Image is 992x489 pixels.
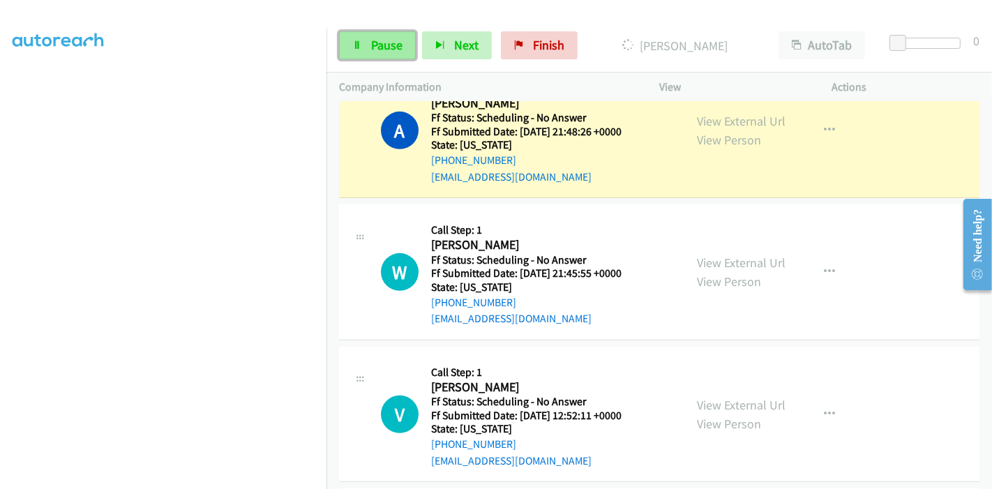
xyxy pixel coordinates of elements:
h1: A [381,112,419,149]
a: View Person [697,273,761,289]
a: Finish [501,31,578,59]
h1: W [381,253,419,291]
h1: V [381,396,419,433]
h5: State: [US_STATE] [431,280,639,294]
button: AutoTab [779,31,865,59]
a: [PHONE_NUMBER] [431,153,516,167]
h5: State: [US_STATE] [431,422,639,436]
h5: Call Step: 1 [431,366,639,379]
h5: Ff Submitted Date: [DATE] 21:45:55 +0000 [431,266,639,280]
h2: [PERSON_NAME] [431,237,639,253]
a: Pause [339,31,416,59]
h2: [PERSON_NAME] [431,379,639,396]
h2: [PERSON_NAME] [431,96,639,112]
h5: Ff Status: Scheduling - No Answer [431,253,639,267]
a: View External Url [697,113,786,129]
p: [PERSON_NAME] [596,36,753,55]
a: View Person [697,416,761,432]
a: [EMAIL_ADDRESS][DOMAIN_NAME] [431,170,592,183]
a: View External Url [697,255,786,271]
button: Next [422,31,492,59]
h5: State: [US_STATE] [431,138,639,152]
div: The call is yet to be attempted [381,396,419,433]
iframe: Resource Center [952,189,992,300]
a: [PHONE_NUMBER] [431,437,516,451]
h5: Ff Status: Scheduling - No Answer [431,395,639,409]
a: View External Url [697,397,786,413]
p: Actions [832,79,980,96]
p: View [659,79,807,96]
span: Finish [533,37,564,53]
a: [PHONE_NUMBER] [431,296,516,309]
div: 0 [973,31,979,50]
a: View Person [697,132,761,148]
h5: Call Step: 1 [431,223,639,237]
p: Company Information [339,79,634,96]
h5: Ff Submitted Date: [DATE] 21:48:26 +0000 [431,125,639,139]
span: Next [454,37,479,53]
span: Pause [371,37,403,53]
a: [EMAIL_ADDRESS][DOMAIN_NAME] [431,312,592,325]
div: Delay between calls (in seconds) [896,38,961,49]
h5: Ff Status: Scheduling - No Answer [431,111,639,125]
h5: Ff Submitted Date: [DATE] 12:52:11 +0000 [431,409,639,423]
div: The call is yet to be attempted [381,253,419,291]
a: [EMAIL_ADDRESS][DOMAIN_NAME] [431,454,592,467]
